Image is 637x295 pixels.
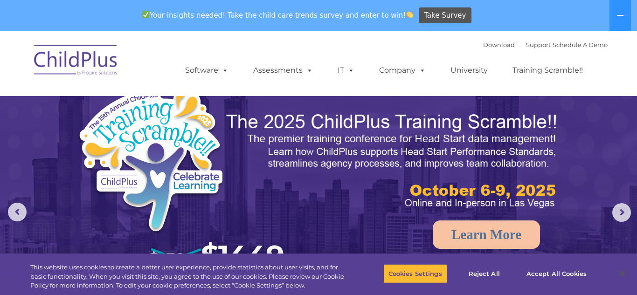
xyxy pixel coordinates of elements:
[424,7,466,24] span: Take Survey
[406,11,413,18] img: 👏
[29,38,123,85] img: ChildPlus by Procare Solutions
[419,7,471,24] a: Take Survey
[612,263,632,284] button: Close
[130,62,158,69] span: Last name
[383,264,447,283] button: Cookies Settings
[483,41,515,48] a: Download
[503,61,592,80] a: Training Scramble!!
[130,100,169,107] span: Phone number
[521,264,592,283] button: Accept All Cookies
[176,61,238,80] a: Software
[433,220,540,249] a: Learn More
[553,41,608,48] a: Schedule A Demo
[441,61,497,80] a: University
[30,263,350,290] div: This website uses cookies to create a better user experience, provide statistics about user visit...
[138,6,417,24] span: Your insights needed! Take the child care trends survey and enter to win!
[328,61,364,80] a: IT
[526,41,551,48] a: Support
[244,61,322,80] a: Assessments
[483,41,608,48] font: |
[370,61,435,80] a: Company
[455,264,513,283] button: Reject All
[142,11,149,18] img: ✅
